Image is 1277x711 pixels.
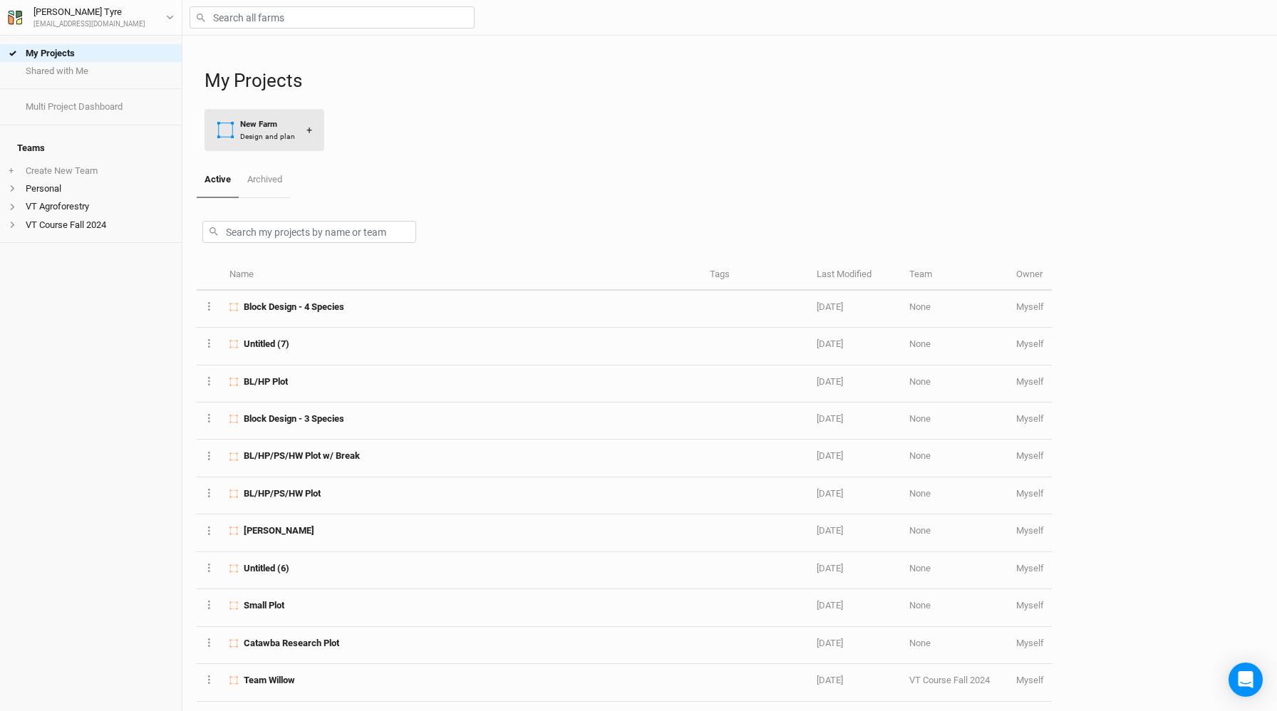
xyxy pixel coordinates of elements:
[901,627,1008,664] td: None
[809,260,901,291] th: Last Modified
[901,260,1008,291] th: Team
[1016,600,1044,611] span: nicktyre@vt.edu
[817,338,843,349] span: Mar 10, 2025 7:55 AM
[1016,376,1044,387] span: nicktyre@vt.edu
[901,328,1008,365] td: None
[1016,525,1044,536] span: nicktyre@vt.edu
[1016,488,1044,499] span: nicktyre@vt.edu
[306,123,312,137] div: +
[1008,260,1052,291] th: Owner
[817,563,843,574] span: Mar 3, 2025 11:56 AM
[901,477,1008,514] td: None
[33,5,145,19] div: [PERSON_NAME] Tyre
[244,487,321,500] span: BL/HP/PS/HW Plot
[1016,413,1044,424] span: nicktyre@vt.edu
[901,589,1008,626] td: None
[1229,663,1263,697] div: Open Intercom Messenger
[817,488,843,499] span: Mar 6, 2025 11:49 AM
[817,301,843,312] span: Mar 10, 2025 11:08 AM
[244,599,284,612] span: Small Plot
[1016,675,1044,685] span: nicktyre@vt.edu
[205,109,324,151] button: New FarmDesign and plan+
[702,260,809,291] th: Tags
[244,637,339,650] span: Catawba Research Plot
[205,70,1263,92] h1: My Projects
[817,525,843,536] span: Mar 5, 2025 12:58 PM
[901,664,1008,701] td: VT Course Fall 2024
[1016,338,1044,349] span: nicktyre@vt.edu
[1016,563,1044,574] span: nicktyre@vt.edu
[901,440,1008,477] td: None
[9,134,173,162] h4: Teams
[244,450,360,462] span: BL/HP/PS/HW Plot w/ Break
[202,221,416,243] input: Search my projects by name or team
[244,674,295,687] span: Team Willow
[817,413,843,424] span: Mar 6, 2025 2:11 PM
[244,375,288,388] span: BL/HP Plot
[190,6,475,28] input: Search all farms
[901,365,1008,403] td: None
[1016,638,1044,648] span: nicktyre@vt.edu
[244,412,344,425] span: Block Design - 3 Species
[817,450,843,461] span: Mar 6, 2025 12:11 PM
[901,291,1008,328] td: None
[222,260,702,291] th: Name
[1016,450,1044,461] span: nicktyre@vt.edu
[197,162,239,198] a: Active
[240,131,295,142] div: Design and plan
[901,552,1008,589] td: None
[901,514,1008,551] td: None
[817,600,843,611] span: Feb 20, 2025 11:46 AM
[239,162,289,197] a: Archived
[817,376,843,387] span: Mar 6, 2025 3:49 PM
[244,338,289,351] span: Untitled (7)
[7,4,175,30] button: [PERSON_NAME] Tyre[EMAIL_ADDRESS][DOMAIN_NAME]
[817,675,843,685] span: Dec 16, 2024 3:51 PM
[244,562,289,575] span: Untitled (6)
[33,19,145,30] div: [EMAIL_ADDRESS][DOMAIN_NAME]
[244,301,344,313] span: Block Design - 4 Species
[817,638,843,648] span: Feb 17, 2025 11:34 AM
[1016,301,1044,312] span: nicktyre@vt.edu
[240,118,295,130] div: New Farm
[244,524,314,537] span: Gil Yearwood
[9,165,14,177] span: +
[901,403,1008,440] td: None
